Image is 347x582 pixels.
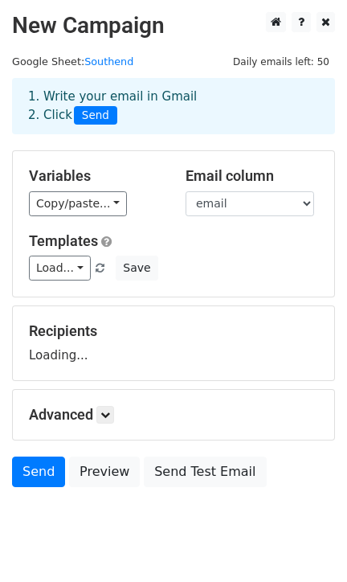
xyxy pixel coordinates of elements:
[116,256,157,281] button: Save
[16,88,331,125] div: 1. Write your email in Gmail 2. Click
[12,55,133,68] small: Google Sheet:
[29,322,318,364] div: Loading...
[144,457,266,487] a: Send Test Email
[29,322,318,340] h5: Recipients
[186,167,318,185] h5: Email column
[29,167,161,185] h5: Variables
[29,406,318,424] h5: Advanced
[29,191,127,216] a: Copy/paste...
[29,256,91,281] a: Load...
[84,55,133,68] a: Southend
[227,55,335,68] a: Daily emails left: 50
[12,457,65,487] a: Send
[12,12,335,39] h2: New Campaign
[227,53,335,71] span: Daily emails left: 50
[74,106,117,125] span: Send
[69,457,140,487] a: Preview
[29,232,98,249] a: Templates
